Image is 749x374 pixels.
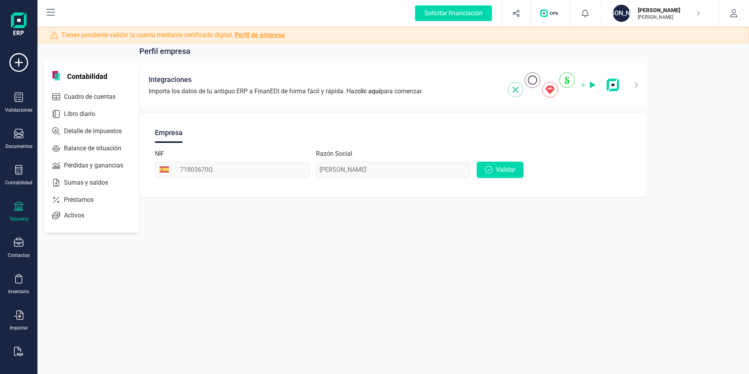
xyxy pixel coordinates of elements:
div: Inventario [8,289,29,295]
label: NIF [155,149,164,159]
button: Validar [477,162,524,178]
div: Tesorería [9,216,28,222]
span: clic aquí [357,87,380,95]
button: [PERSON_NAME][PERSON_NAME][PERSON_NAME] [610,1,710,26]
img: Logo Finanedi [11,12,27,37]
div: Contabilidad [5,180,32,186]
div: Empresa [155,123,183,143]
p: [PERSON_NAME] [638,14,700,20]
div: Validaciones [5,107,32,113]
span: Tienes pendiente validar la cuenta mediante certificado digital. [61,30,285,40]
span: Contabilidad [62,71,112,80]
span: Cuadro de cuentas [61,92,130,102]
button: Logo de OPS [536,1,566,26]
div: Documentos [5,143,32,150]
button: Solicitar financiación [406,1,501,26]
span: Detalle de impuestos [61,126,136,136]
span: Validar [496,165,515,175]
span: Sumas y saldos [61,178,122,187]
span: Balance de situación [61,144,135,153]
div: Contactos [8,252,30,258]
span: Libro diario [61,109,109,119]
label: Razón Social [316,149,352,159]
span: Activos [61,211,98,220]
img: Logo de OPS [540,9,561,17]
span: Préstamos [61,195,108,205]
span: Integraciones [149,74,192,85]
img: integrations-img [508,72,625,98]
div: Solicitar financiación [415,5,492,21]
span: Pérdidas y ganancias [61,161,137,170]
div: [PERSON_NAME] [613,5,630,22]
div: Importar [10,325,28,331]
p: [PERSON_NAME] [638,6,700,14]
a: Perfil de empresa [235,31,285,39]
span: Perfil empresa [139,46,190,57]
span: Importa los datos de tu antiguo ERP a FinanEDI de forma fácil y rápida. Haz para comenzar. [149,87,423,96]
